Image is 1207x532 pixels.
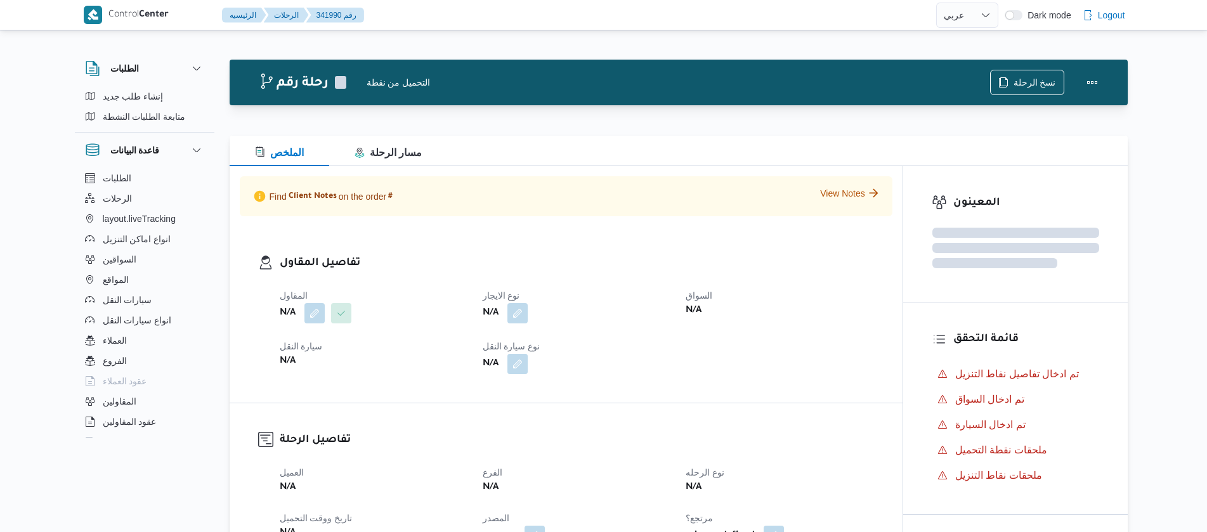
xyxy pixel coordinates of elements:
[955,367,1079,382] span: تم ادخال تفاصيل نفاط التنزيل
[955,419,1026,430] span: تم ادخال السيارة
[686,513,713,523] span: مرتجع؟
[110,61,139,76] h3: الطلبات
[280,306,296,321] b: N/A
[953,195,1099,212] h3: المعينون
[355,147,422,158] span: مسار الرحلة
[103,252,136,267] span: السواقين
[955,394,1024,405] span: تم ادخال السواق
[80,330,209,351] button: العملاء
[103,191,132,206] span: الرحلات
[84,6,102,24] img: X8yXhbKr1z7QwAAAABJRU5ErkJggg==
[13,481,53,519] iframe: chat widget
[289,191,337,202] span: Client Notes
[80,391,209,412] button: المقاولين
[932,364,1099,384] button: تم ادخال تفاصيل نفاط التنزيل
[686,480,701,495] b: N/A
[80,107,209,127] button: متابعة الطلبات النشطة
[80,86,209,107] button: إنشاء طلب جديد
[483,513,509,523] span: المصدر
[103,333,127,348] span: العملاء
[955,417,1026,432] span: تم ادخال السيارة
[953,331,1099,348] h3: قائمة التحقق
[80,371,209,391] button: عقود العملاء
[280,480,296,495] b: N/A
[388,191,393,202] span: #
[80,188,209,209] button: الرحلات
[280,290,308,301] span: المقاول
[80,290,209,310] button: سيارات النقل
[932,465,1099,486] button: ملحقات نقاط التنزيل
[80,351,209,371] button: الفروع
[103,89,164,104] span: إنشاء طلب جديد
[80,269,209,290] button: المواقع
[280,432,874,449] h3: تفاصيل الرحلة
[483,290,520,301] span: نوع الايجار
[103,211,176,226] span: layout.liveTracking
[80,310,209,330] button: انواع سيارات النقل
[1022,10,1071,20] span: Dark mode
[250,186,395,206] p: Find on the order
[306,8,364,23] button: 341990 رقم
[483,480,499,495] b: N/A
[1098,8,1125,23] span: Logout
[103,313,172,328] span: انواع سيارات النقل
[259,75,329,92] h2: رحلة رقم
[990,70,1064,95] button: نسخ الرحلة
[820,186,882,200] button: View Notes
[255,147,304,158] span: الملخص
[80,249,209,269] button: السواقين
[139,10,169,20] b: Center
[686,303,701,318] b: N/A
[103,272,129,287] span: المواقع
[222,8,266,23] button: الرئيسيه
[955,443,1047,458] span: ملحقات نقطة التحميل
[80,209,209,229] button: layout.liveTracking
[80,229,209,249] button: انواع اماكن التنزيل
[280,513,353,523] span: تاريخ ووقت التحميل
[75,86,214,132] div: الطلبات
[686,290,712,301] span: السواق
[955,470,1042,481] span: ملحقات نقاط التنزيل
[483,306,499,321] b: N/A
[367,76,990,89] div: التحميل من نقطة
[103,394,136,409] span: المقاولين
[955,368,1079,379] span: تم ادخال تفاصيل نفاط التنزيل
[80,412,209,432] button: عقود المقاولين
[103,373,147,389] span: عقود العملاء
[103,231,171,247] span: انواع اماكن التنزيل
[80,168,209,188] button: الطلبات
[85,61,204,76] button: الطلبات
[110,143,160,158] h3: قاعدة البيانات
[103,414,157,429] span: عقود المقاولين
[80,432,209,452] button: اجهزة التليفون
[955,468,1042,483] span: ملحقات نقاط التنزيل
[955,444,1047,455] span: ملحقات نقطة التحميل
[103,292,152,308] span: سيارات النقل
[103,109,186,124] span: متابعة الطلبات النشطة
[1078,3,1130,28] button: Logout
[75,168,214,443] div: قاعدة البيانات
[932,415,1099,435] button: تم ادخال السيارة
[280,354,296,369] b: N/A
[483,467,502,477] span: الفرع
[103,434,155,450] span: اجهزة التليفون
[1080,70,1105,95] button: Actions
[280,255,874,272] h3: تفاصيل المقاول
[686,467,724,477] span: نوع الرحله
[103,353,127,368] span: الفروع
[932,440,1099,460] button: ملحقات نقطة التحميل
[264,8,309,23] button: الرحلات
[85,143,204,158] button: قاعدة البيانات
[280,341,323,351] span: سيارة النقل
[483,356,499,372] b: N/A
[483,341,540,351] span: نوع سيارة النقل
[1014,75,1056,90] span: نسخ الرحلة
[932,389,1099,410] button: تم ادخال السواق
[280,467,304,477] span: العميل
[103,171,131,186] span: الطلبات
[955,392,1024,407] span: تم ادخال السواق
